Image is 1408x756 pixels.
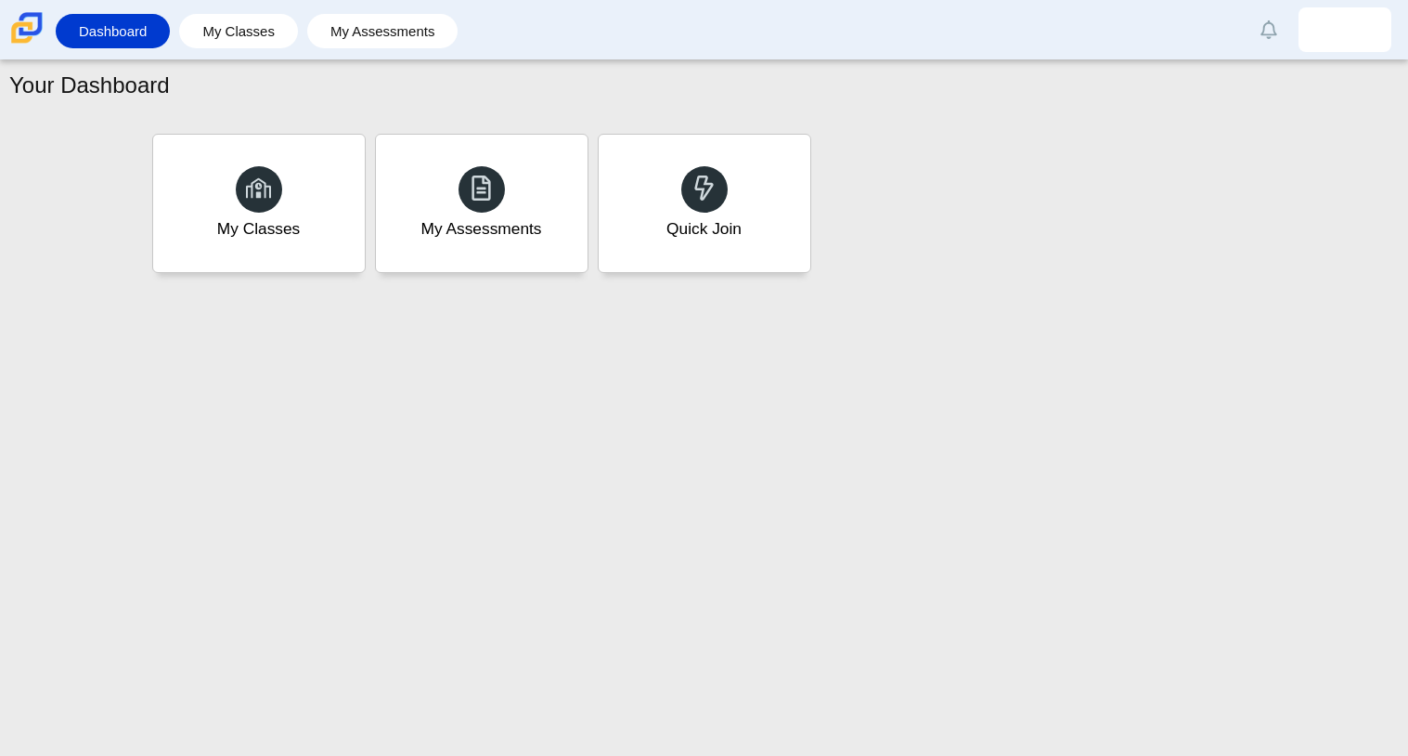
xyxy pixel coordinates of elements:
[316,14,449,48] a: My Assessments
[1298,7,1391,52] a: julio.medina.tc7Nxk
[217,217,301,241] div: My Classes
[7,34,46,50] a: Carmen School of Science & Technology
[375,134,588,273] a: My Assessments
[7,8,46,47] img: Carmen School of Science & Technology
[421,217,542,241] div: My Assessments
[598,134,811,273] a: Quick Join
[65,14,161,48] a: Dashboard
[1248,9,1289,50] a: Alerts
[152,134,366,273] a: My Classes
[188,14,289,48] a: My Classes
[666,217,742,241] div: Quick Join
[9,70,170,101] h1: Your Dashboard
[1330,15,1360,45] img: julio.medina.tc7Nxk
